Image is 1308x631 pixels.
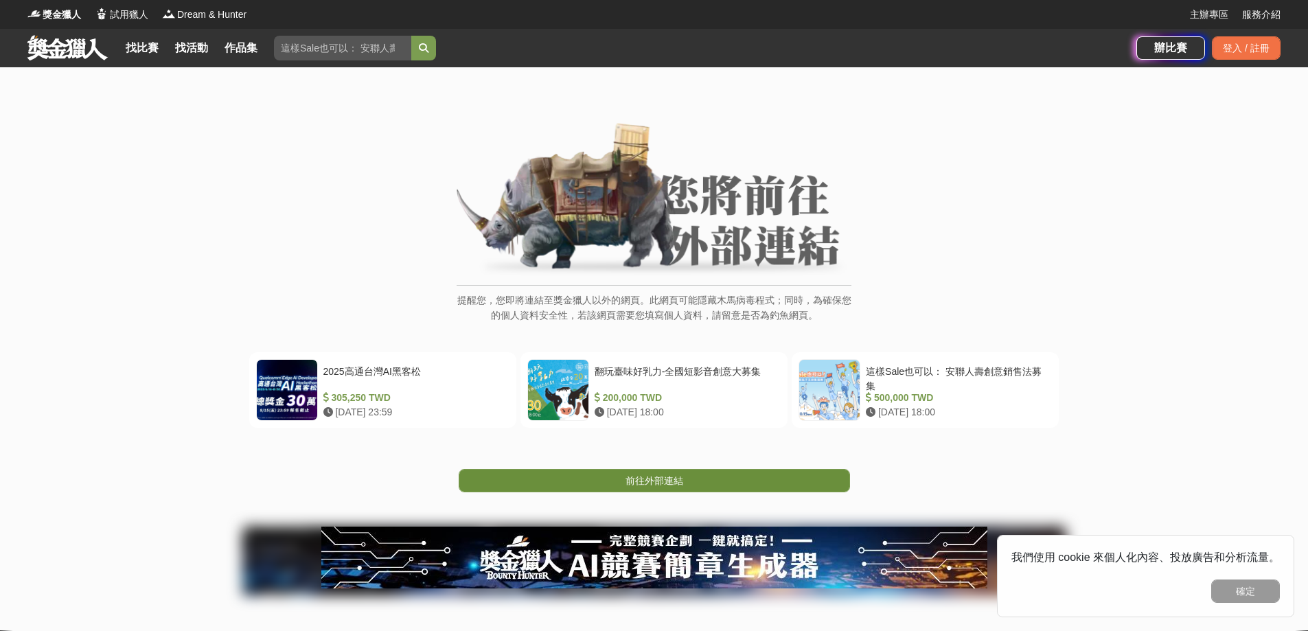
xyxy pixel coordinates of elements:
[162,8,246,22] a: LogoDream & Hunter
[457,292,851,337] p: 提醒您，您即將連結至獎金獵人以外的網頁。此網頁可能隱藏木馬病毒程式；同時，為確保您的個人資料安全性，若該網頁需要您填寫個人資料，請留意是否為釣魚網頁。
[595,405,775,420] div: [DATE] 18:00
[274,36,411,60] input: 這樣Sale也可以： 安聯人壽創意銷售法募集
[162,7,176,21] img: Logo
[792,352,1059,428] a: 這樣Sale也可以： 安聯人壽創意銷售法募集 500,000 TWD [DATE] 18:00
[219,38,263,58] a: 作品集
[1190,8,1228,22] a: 主辦專區
[1212,36,1281,60] div: 登入 / 註冊
[520,352,788,428] a: 翻玩臺味好乳力-全國短影音創意大募集 200,000 TWD [DATE] 18:00
[170,38,214,58] a: 找活動
[323,365,504,391] div: 2025高通台灣AI黑客松
[321,527,987,588] img: e66c81bb-b616-479f-8cf1-2a61d99b1888.jpg
[1011,551,1280,563] span: 我們使用 cookie 來個人化內容、投放廣告和分析流量。
[249,352,516,428] a: 2025高通台灣AI黑客松 305,250 TWD [DATE] 23:59
[595,391,775,405] div: 200,000 TWD
[1211,580,1280,603] button: 確定
[120,38,164,58] a: 找比賽
[323,405,504,420] div: [DATE] 23:59
[1136,36,1205,60] a: 辦比賽
[323,391,504,405] div: 305,250 TWD
[595,365,775,391] div: 翻玩臺味好乳力-全國短影音創意大募集
[110,8,148,22] span: 試用獵人
[459,469,850,492] a: 前往外部連結
[626,475,683,486] span: 前往外部連結
[43,8,81,22] span: 獎金獵人
[866,405,1046,420] div: [DATE] 18:00
[1242,8,1281,22] a: 服務介紹
[866,365,1046,391] div: 這樣Sale也可以： 安聯人壽創意銷售法募集
[27,7,41,21] img: Logo
[95,8,148,22] a: Logo試用獵人
[457,123,851,278] img: External Link Banner
[866,391,1046,405] div: 500,000 TWD
[177,8,246,22] span: Dream & Hunter
[95,7,108,21] img: Logo
[27,8,81,22] a: Logo獎金獵人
